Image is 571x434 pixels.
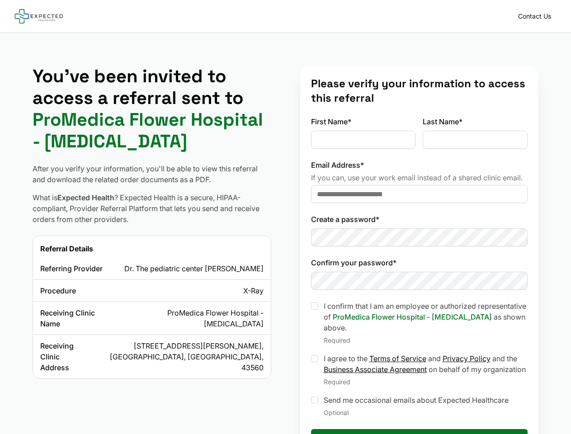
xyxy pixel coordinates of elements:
[40,307,113,329] span: Receiving Clinic Name
[324,354,526,374] label: I agree to the and and the on behalf of my organization
[33,163,271,185] p: After you verify your information, you'll be able to view this referral and download the related ...
[33,66,271,152] h1: You've been invited to access a referral sent to
[324,302,526,332] label: I confirm that I am an employee or authorized representative of as shown above.
[311,257,528,268] label: Confirm your password*
[324,335,528,346] div: Required
[513,10,557,23] a: Contact Us
[40,243,264,254] h3: Referral Details
[443,354,491,363] a: Privacy Policy
[89,340,264,373] span: [STREET_ADDRESS][PERSON_NAME], [GEOGRAPHIC_DATA], [GEOGRAPHIC_DATA], 43560
[311,172,528,183] p: If you can, use your work email instead of a shared clinic email.
[369,354,426,363] a: Terms of Service
[423,116,528,127] label: Last Name*
[311,76,528,105] div: Please verify your information to access this referral
[311,214,528,225] label: Create a password*
[333,312,492,321] span: ProMedica Flower Hospital - [MEDICAL_DATA]
[243,285,264,296] span: X-Ray
[113,307,264,329] span: ProMedica Flower Hospital - [MEDICAL_DATA]
[311,116,416,127] label: First Name*
[33,192,271,225] p: What is ? Expected Health is a secure, HIPAA-compliant, Provider Referral Platform that lets you ...
[311,160,528,170] label: Email Address*
[124,263,264,274] span: Dr. The pediatric center [PERSON_NAME]
[324,396,509,405] label: Send me occasional emails about Expected Healthcare
[324,377,528,387] div: Required
[40,263,103,274] span: Referring Provider
[324,365,427,374] a: Business Associate Agreement
[324,407,509,418] div: Optional
[40,285,76,296] span: Procedure
[57,193,114,202] span: Expected Health
[33,108,263,153] span: ProMedica Flower Hospital - [MEDICAL_DATA]
[40,340,89,373] span: Receiving Clinic Address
